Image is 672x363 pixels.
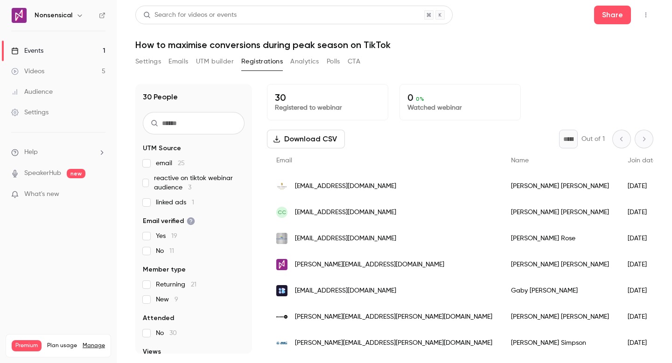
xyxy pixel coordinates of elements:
span: Plan usage [47,342,77,349]
div: [PERSON_NAME] [PERSON_NAME] [502,304,618,330]
div: [DATE] [618,251,666,278]
span: 3 [188,184,191,191]
button: CTA [348,54,360,69]
img: ourownbrand.co [276,285,287,296]
a: Manage [83,342,105,349]
span: 25 [178,160,185,167]
span: Attended [143,314,174,323]
span: email [156,159,185,168]
img: appliednutrition.uk [276,341,287,345]
button: Analytics [290,54,319,69]
span: [PERSON_NAME][EMAIL_ADDRESS][DOMAIN_NAME] [295,260,444,270]
p: Registered to webinar [275,103,380,112]
span: linked ads [156,198,194,207]
span: Yes [156,231,177,241]
div: [PERSON_NAME] Rose [502,225,618,251]
span: 0 % [416,96,424,102]
img: nonsensical.agency [276,259,287,270]
span: 21 [191,281,196,288]
button: Share [594,6,631,24]
div: Events [11,46,43,56]
span: 19 [171,233,177,239]
span: reactive on tiktok webinar audience [154,174,245,192]
img: brandsin.co.uk [276,311,287,322]
div: Settings [11,108,49,117]
span: [EMAIL_ADDRESS][DOMAIN_NAME] [295,234,396,244]
span: [EMAIL_ADDRESS][DOMAIN_NAME] [295,208,396,217]
span: Help [24,147,38,157]
span: Views [143,347,161,356]
p: 30 [275,92,380,103]
div: [DATE] [618,330,666,356]
div: [DATE] [618,304,666,330]
span: 9 [175,296,178,303]
span: CC [278,208,286,216]
span: [EMAIL_ADDRESS][DOMAIN_NAME] [295,286,396,296]
button: Emails [168,54,188,69]
span: [EMAIL_ADDRESS][DOMAIN_NAME] [295,181,396,191]
span: New [156,295,178,304]
span: Name [511,157,529,164]
span: Returning [156,280,196,289]
span: [PERSON_NAME][EMAIL_ADDRESS][PERSON_NAME][DOMAIN_NAME] [295,312,492,322]
span: UTM Source [143,144,181,153]
span: What's new [24,189,59,199]
div: Audience [11,87,53,97]
a: SpeakerHub [24,168,61,178]
span: Join date [628,157,657,164]
p: 0 [407,92,513,103]
p: Out of 1 [581,134,605,144]
span: Premium [12,340,42,351]
span: No [156,328,177,338]
button: Settings [135,54,161,69]
div: Gaby [PERSON_NAME] [502,278,618,304]
h6: Nonsensical [35,11,72,20]
span: 1 [192,199,194,206]
span: Member type [143,265,186,274]
button: Registrations [241,54,283,69]
span: new [67,169,85,178]
span: 11 [169,248,174,254]
div: Search for videos or events [143,10,237,20]
p: Watched webinar [407,103,513,112]
span: Email [276,157,292,164]
div: [PERSON_NAME] [PERSON_NAME] [502,173,618,199]
img: oldthorns.com [276,181,287,192]
div: [DATE] [618,173,666,199]
span: 30 [169,330,177,336]
span: No [156,246,174,256]
button: Download CSV [267,130,345,148]
div: [DATE] [618,199,666,225]
button: UTM builder [196,54,234,69]
iframe: Noticeable Trigger [94,190,105,199]
div: Videos [11,67,44,76]
div: [DATE] [618,278,666,304]
span: Email verified [143,216,195,226]
img: standrewslakes.co.uk [276,233,287,244]
div: [PERSON_NAME] Simpson [502,330,618,356]
div: [PERSON_NAME] [PERSON_NAME] [502,251,618,278]
img: Nonsensical [12,8,27,23]
h1: How to maximise conversions during peak season on TikTok [135,39,653,50]
button: Polls [327,54,340,69]
h1: 30 People [143,91,178,103]
div: [DATE] [618,225,666,251]
li: help-dropdown-opener [11,147,105,157]
div: [PERSON_NAME] [PERSON_NAME] [502,199,618,225]
span: [PERSON_NAME][EMAIL_ADDRESS][PERSON_NAME][DOMAIN_NAME] [295,338,492,348]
